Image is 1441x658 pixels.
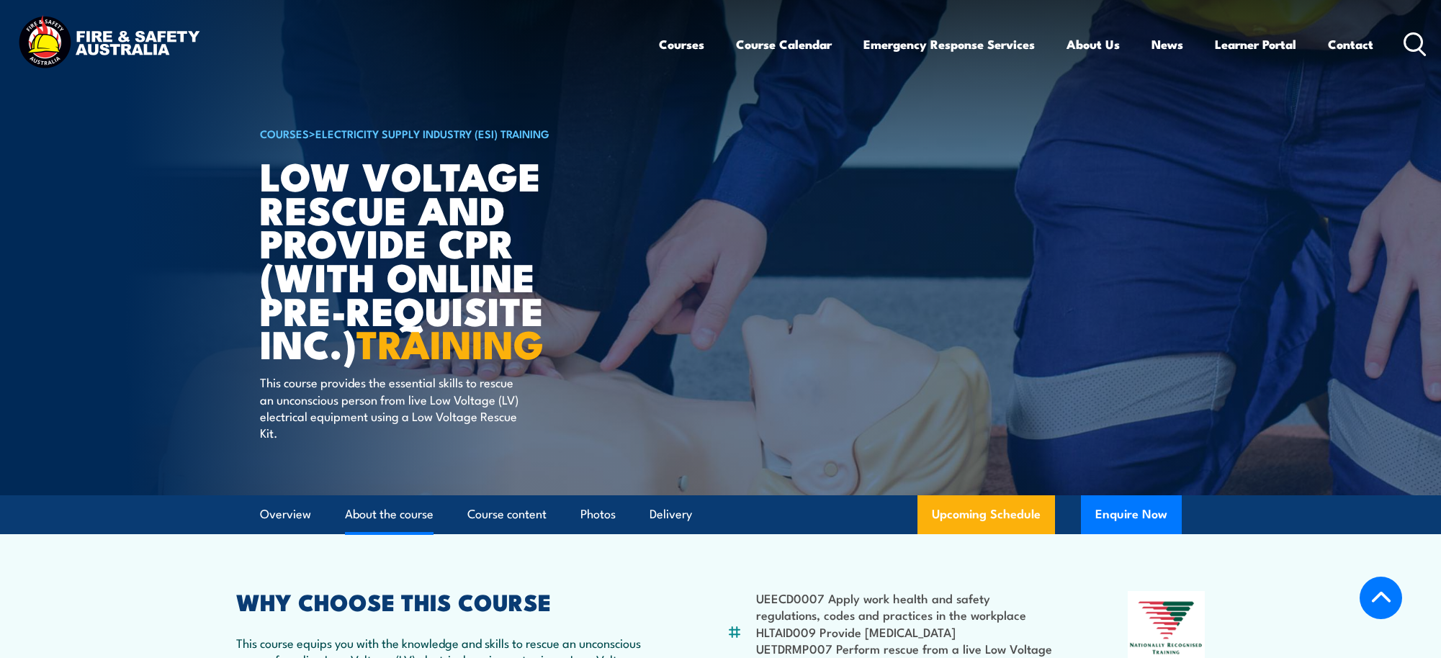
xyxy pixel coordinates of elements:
a: Courses [659,25,704,63]
a: COURSES [260,125,309,141]
a: News [1152,25,1183,63]
h1: Low Voltage Rescue and Provide CPR (with online Pre-requisite inc.) [260,158,616,360]
a: Emergency Response Services [863,25,1035,63]
li: HLTAID009 Provide [MEDICAL_DATA] [756,623,1058,640]
h2: WHY CHOOSE THIS COURSE [236,591,657,611]
a: Delivery [650,495,692,533]
a: Learner Portal [1215,25,1296,63]
a: Course Calendar [736,25,832,63]
p: This course provides the essential skills to rescue an unconscious person from live Low Voltage (... [260,374,523,441]
a: About the course [345,495,434,533]
strong: TRAINING [356,312,544,372]
a: About Us [1067,25,1120,63]
li: UEECD0007 Apply work health and safety regulations, codes and practices in the workplace [756,590,1058,623]
a: Photos [580,495,616,533]
a: Upcoming Schedule [917,495,1055,534]
a: Electricity Supply Industry (ESI) Training [315,125,549,141]
a: Contact [1328,25,1373,63]
button: Enquire Now [1081,495,1182,534]
a: Course content [467,495,547,533]
a: Overview [260,495,311,533]
h6: > [260,125,616,142]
